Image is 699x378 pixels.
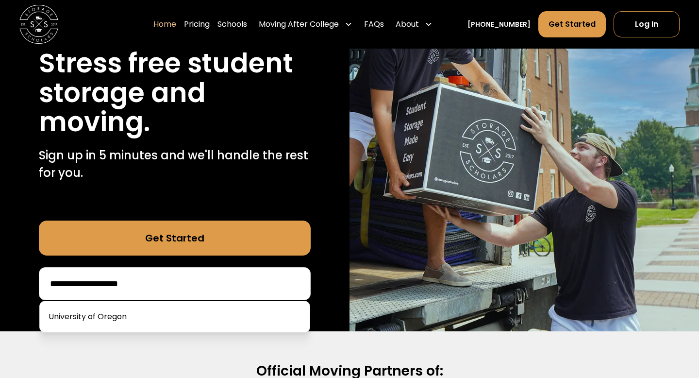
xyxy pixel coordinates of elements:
[39,49,311,137] h1: Stress free student storage and moving.
[538,11,606,37] a: Get Started
[153,11,176,38] a: Home
[396,18,419,30] div: About
[364,11,384,38] a: FAQs
[259,18,339,30] div: Moving After College
[255,11,356,38] div: Moving After College
[392,11,436,38] div: About
[39,221,311,256] a: Get Started
[39,147,311,182] p: Sign up in 5 minutes and we'll handle the rest for you.
[467,19,531,30] a: [PHONE_NUMBER]
[614,11,680,37] a: Log In
[19,5,58,44] img: Storage Scholars main logo
[217,11,247,38] a: Schools
[184,11,210,38] a: Pricing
